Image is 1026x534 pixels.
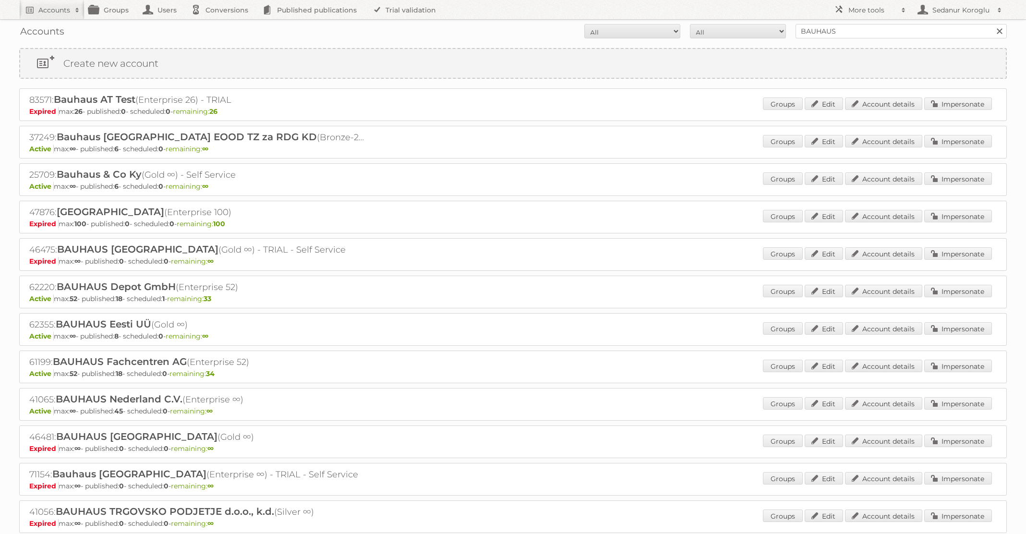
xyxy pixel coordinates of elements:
strong: 0 [125,219,130,228]
a: Groups [763,97,803,110]
span: Bauhaus [GEOGRAPHIC_DATA] EOOD TZ za RDG KD [57,131,317,143]
span: Expired [29,482,59,490]
span: Expired [29,257,59,266]
p: max: - published: - scheduled: - [29,482,997,490]
strong: 1 [162,294,165,303]
a: Groups [763,285,803,297]
a: Impersonate [924,247,992,260]
a: Account details [845,285,922,297]
a: Impersonate [924,172,992,185]
a: Edit [805,172,843,185]
span: Bauhaus & Co Ky [57,169,142,180]
strong: 26 [74,107,83,116]
span: Active [29,332,54,340]
strong: 18 [116,369,122,378]
p: max: - published: - scheduled: - [29,182,997,191]
p: max: - published: - scheduled: - [29,519,997,528]
span: Expired [29,444,59,453]
strong: 26 [209,107,217,116]
a: Account details [845,97,922,110]
a: Edit [805,510,843,522]
strong: 0 [164,519,169,528]
strong: 100 [74,219,86,228]
span: Bauhaus AT Test [54,94,135,105]
strong: 0 [158,182,163,191]
span: remaining: [171,519,214,528]
a: Groups [763,435,803,447]
h2: More tools [848,5,896,15]
p: max: - published: - scheduled: - [29,107,997,116]
strong: 33 [204,294,211,303]
a: Groups [763,135,803,147]
a: Account details [845,172,922,185]
strong: ∞ [70,145,76,153]
strong: ∞ [207,482,214,490]
a: Account details [845,397,922,410]
p: max: - published: - scheduled: - [29,145,997,153]
strong: ∞ [207,257,214,266]
strong: 6 [114,182,119,191]
h2: 37249: (Bronze-2023 ∞) [29,131,365,144]
strong: 0 [169,219,174,228]
h2: 41056: (Silver ∞) [29,506,365,518]
span: Active [29,407,54,415]
strong: ∞ [70,182,76,191]
span: remaining: [166,182,208,191]
a: Edit [805,397,843,410]
strong: 0 [158,332,163,340]
p: max: - published: - scheduled: - [29,369,997,378]
a: Impersonate [924,360,992,372]
strong: ∞ [74,482,81,490]
span: BAUHAUS Eesti UÜ [56,318,151,330]
a: Groups [763,322,803,335]
strong: 0 [158,145,163,153]
a: Edit [805,360,843,372]
h2: 71154: (Enterprise ∞) - TRIAL - Self Service [29,468,365,481]
a: Account details [845,472,922,485]
p: max: - published: - scheduled: - [29,219,997,228]
h2: 47876: (Enterprise 100) [29,206,365,218]
a: Groups [763,360,803,372]
span: remaining: [166,145,208,153]
a: Impersonate [924,510,992,522]
a: Edit [805,472,843,485]
a: Impersonate [924,472,992,485]
a: Edit [805,322,843,335]
a: Edit [805,285,843,297]
a: Groups [763,472,803,485]
strong: 34 [206,369,215,378]
span: BAUHAUS TRGOVSKO PODJETJE d.o.o., k.d. [56,506,274,517]
a: Impersonate [924,135,992,147]
p: max: - published: - scheduled: - [29,407,997,415]
h2: Sedanur Koroglu [930,5,992,15]
h2: 61199: (Enterprise 52) [29,356,365,368]
strong: 0 [164,257,169,266]
span: Active [29,294,54,303]
a: Account details [845,510,922,522]
span: Active [29,145,54,153]
strong: 0 [119,444,124,453]
span: BAUHAUS Depot GmbH [57,281,176,292]
strong: ∞ [74,519,81,528]
span: BAUHAUS Nederland C.V. [56,393,182,405]
strong: ∞ [70,332,76,340]
strong: ∞ [202,332,208,340]
h2: 46475: (Gold ∞) - TRIAL - Self Service [29,243,365,256]
span: Expired [29,519,59,528]
a: Account details [845,435,922,447]
strong: 100 [213,219,225,228]
a: Groups [763,210,803,222]
span: BAUHAUS Fachcentren AG [53,356,187,367]
h2: 62355: (Gold ∞) [29,318,365,331]
p: max: - published: - scheduled: - [29,294,997,303]
strong: 0 [166,107,170,116]
p: max: - published: - scheduled: - [29,257,997,266]
h2: 62220: (Enterprise 52) [29,281,365,293]
strong: 52 [70,369,77,378]
a: Edit [805,97,843,110]
strong: 0 [119,519,124,528]
a: Impersonate [924,322,992,335]
span: Expired [29,107,59,116]
strong: 0 [164,444,169,453]
a: Impersonate [924,210,992,222]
